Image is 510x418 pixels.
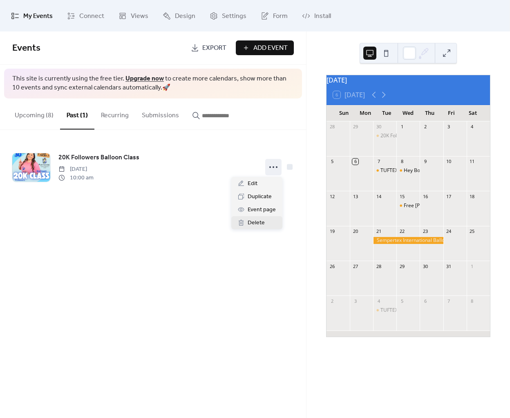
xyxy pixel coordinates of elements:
[248,192,272,202] span: Duplicate
[422,124,428,130] div: 2
[12,74,294,93] span: This site is currently using the free tier. to create more calendars, show more than 10 events an...
[94,98,135,129] button: Recurring
[354,105,376,121] div: Mon
[352,263,358,269] div: 27
[12,39,40,57] span: Events
[248,205,276,215] span: Event page
[58,153,139,163] span: 20K Followers Balloon Class
[329,228,335,235] div: 19
[396,167,420,174] div: Hey Boo! With Charming Garlands
[58,174,94,182] span: 10:00 am
[399,263,405,269] div: 29
[112,3,154,28] a: Views
[58,165,94,174] span: [DATE]
[422,193,428,199] div: 16
[441,105,462,121] div: Fri
[469,124,475,130] div: 4
[61,3,110,28] a: Connect
[23,10,53,22] span: My Events
[329,298,335,304] div: 2
[399,228,405,235] div: 22
[469,263,475,269] div: 1
[185,40,233,55] a: Export
[329,124,335,130] div: 28
[380,132,444,139] div: 20K Followers Balloon Class
[352,159,358,165] div: 6
[157,3,201,28] a: Design
[236,40,294,55] button: Add Event
[422,159,428,165] div: 9
[352,124,358,130] div: 29
[462,105,483,121] div: Sat
[399,124,405,130] div: 1
[373,167,396,174] div: TUFTEX TUESDAY
[253,43,288,53] span: Add Event
[79,10,104,22] span: Connect
[273,10,288,22] span: Form
[446,159,452,165] div: 10
[376,105,398,121] div: Tue
[8,98,60,129] button: Upcoming (8)
[469,159,475,165] div: 11
[373,132,396,139] div: 20K Followers Balloon Class
[60,98,94,130] button: Past (1)
[131,10,148,22] span: Views
[376,263,382,269] div: 28
[446,124,452,130] div: 3
[352,298,358,304] div: 3
[446,228,452,235] div: 24
[398,105,419,121] div: Wed
[380,307,415,314] div: TUFTEX [DATE]
[422,228,428,235] div: 23
[446,193,452,199] div: 17
[399,298,405,304] div: 5
[399,159,405,165] div: 8
[329,193,335,199] div: 12
[125,72,164,85] a: Upgrade now
[175,10,195,22] span: Design
[204,3,253,28] a: Settings
[376,159,382,165] div: 7
[404,167,481,174] div: Hey Boo! With Charming Garlands
[376,298,382,304] div: 4
[422,298,428,304] div: 6
[376,124,382,130] div: 30
[376,193,382,199] div: 14
[446,263,452,269] div: 31
[399,193,405,199] div: 15
[380,167,415,174] div: TUFTEX [DATE]
[373,307,396,314] div: TUFTEX TUESDAY
[469,298,475,304] div: 8
[446,298,452,304] div: 7
[327,75,490,85] div: [DATE]
[296,3,337,28] a: Install
[352,193,358,199] div: 13
[373,237,443,244] div: Sempertex International Balloon Convention
[248,179,257,189] span: Edit
[222,10,246,22] span: Settings
[396,202,420,209] div: Free Gemar Class with Leonardo Carmona
[58,152,139,163] a: 20K Followers Balloon Class
[333,105,355,121] div: Sun
[5,3,59,28] a: My Events
[202,43,226,53] span: Export
[248,218,265,228] span: Delete
[419,105,441,121] div: Thu
[329,263,335,269] div: 26
[469,228,475,235] div: 25
[469,193,475,199] div: 18
[422,263,428,269] div: 30
[135,98,186,129] button: Submissions
[376,228,382,235] div: 21
[329,159,335,165] div: 5
[352,228,358,235] div: 20
[255,3,294,28] a: Form
[314,10,331,22] span: Install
